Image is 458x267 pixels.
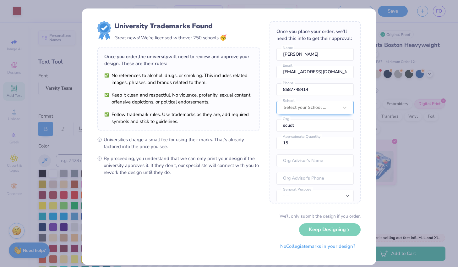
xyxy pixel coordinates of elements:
[104,92,253,105] li: Keep it clean and respectful. No violence, profanity, sexual content, offensive depictions, or po...
[280,213,361,220] div: We’ll only submit the design if you order.
[276,66,354,78] input: Email
[104,111,253,125] li: Follow trademark rules. Use trademarks as they are, add required symbols and stick to guidelines.
[104,53,253,67] div: Once you order, the university will need to review and approve your design. These are their rules:
[276,48,354,61] input: Name
[276,119,354,132] input: Org
[276,137,354,149] input: Approximate Quantity
[104,155,260,176] span: By proceeding, you understand that we can only print your design if the university approves it. I...
[220,34,226,41] span: 🥳
[276,172,354,185] input: Org Advisor's Phone
[276,83,354,96] input: Phone
[276,154,354,167] input: Org Advisor's Name
[104,136,260,150] span: Universities charge a small fee for using their marks. That’s already factored into the price you...
[114,21,226,31] div: University Trademarks Found
[114,33,226,42] div: Great news! We’re licensed with over 250 schools.
[104,72,253,86] li: No references to alcohol, drugs, or smoking. This includes related images, phrases, and brands re...
[276,28,354,42] div: Once you place your order, we’ll need this info to get their approval:
[97,21,111,40] img: license-marks-badge.png
[275,240,361,253] button: NoCollegiatemarks in your design?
